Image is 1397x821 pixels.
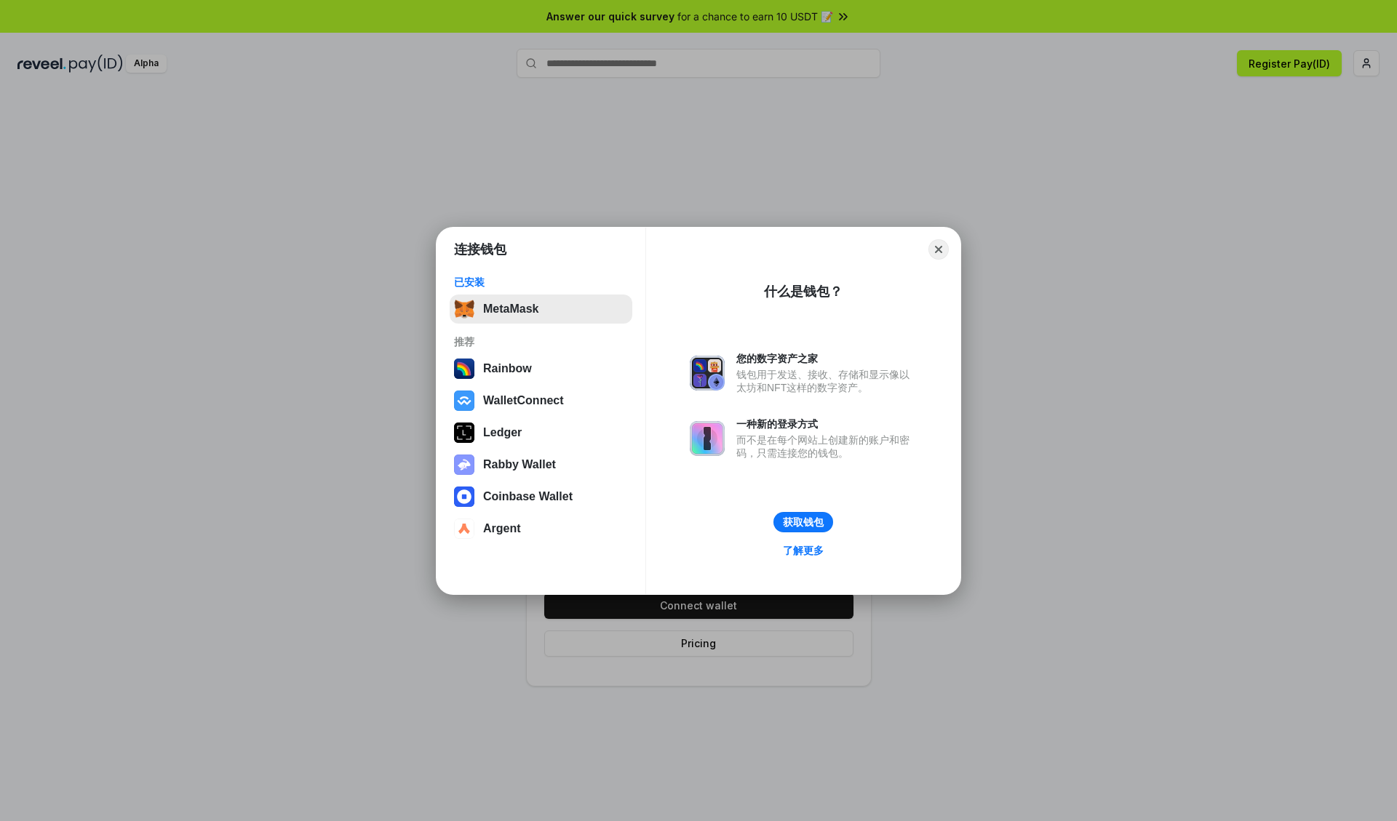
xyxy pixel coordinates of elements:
[736,417,917,430] div: 一种新的登录方式
[483,394,564,407] div: WalletConnect
[483,303,538,316] div: MetaMask
[454,454,474,475] img: svg+xml,%3Csvg%20xmlns%3D%22http%3A%2F%2Fwww.w3.org%2F2000%2Fsvg%22%20fill%3D%22none%22%20viewBox...
[454,359,474,379] img: svg+xml,%3Csvg%20width%3D%22120%22%20height%3D%22120%22%20viewBox%3D%220%200%20120%20120%22%20fil...
[450,386,632,415] button: WalletConnect
[483,490,573,503] div: Coinbase Wallet
[454,486,474,507] img: svg+xml,%3Csvg%20width%3D%2228%22%20height%3D%2228%22%20viewBox%3D%220%200%2028%2028%22%20fill%3D...
[483,362,532,375] div: Rainbow
[783,516,824,529] div: 获取钱包
[928,239,949,260] button: Close
[483,458,556,471] div: Rabby Wallet
[450,354,632,383] button: Rainbow
[454,276,628,289] div: 已安装
[736,368,917,394] div: 钱包用于发送、接收、存储和显示像以太坊和NFT这样的数字资产。
[764,283,843,300] div: 什么是钱包？
[454,299,474,319] img: svg+xml,%3Csvg%20fill%3D%22none%22%20height%3D%2233%22%20viewBox%3D%220%200%2035%2033%22%20width%...
[483,522,521,535] div: Argent
[483,426,522,439] div: Ledger
[454,241,506,258] h1: 连接钱包
[454,391,474,411] img: svg+xml,%3Csvg%20width%3D%2228%22%20height%3D%2228%22%20viewBox%3D%220%200%2028%2028%22%20fill%3D...
[774,541,832,560] a: 了解更多
[454,422,474,443] img: svg+xml,%3Csvg%20xmlns%3D%22http%3A%2F%2Fwww.w3.org%2F2000%2Fsvg%22%20width%3D%2228%22%20height%3...
[773,512,833,532] button: 获取钱包
[450,514,632,543] button: Argent
[783,544,824,557] div: 了解更多
[450,418,632,447] button: Ledger
[454,518,474,539] img: svg+xml,%3Csvg%20width%3D%2228%22%20height%3D%2228%22%20viewBox%3D%220%200%2028%2028%22%20fill%3D...
[736,352,917,365] div: 您的数字资产之家
[454,335,628,348] div: 推荐
[690,421,725,456] img: svg+xml,%3Csvg%20xmlns%3D%22http%3A%2F%2Fwww.w3.org%2F2000%2Fsvg%22%20fill%3D%22none%22%20viewBox...
[450,450,632,479] button: Rabby Wallet
[690,356,725,391] img: svg+xml,%3Csvg%20xmlns%3D%22http%3A%2F%2Fwww.w3.org%2F2000%2Fsvg%22%20fill%3D%22none%22%20viewBox...
[450,482,632,511] button: Coinbase Wallet
[736,433,917,460] div: 而不是在每个网站上创建新的账户和密码，只需连接您的钱包。
[450,295,632,324] button: MetaMask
